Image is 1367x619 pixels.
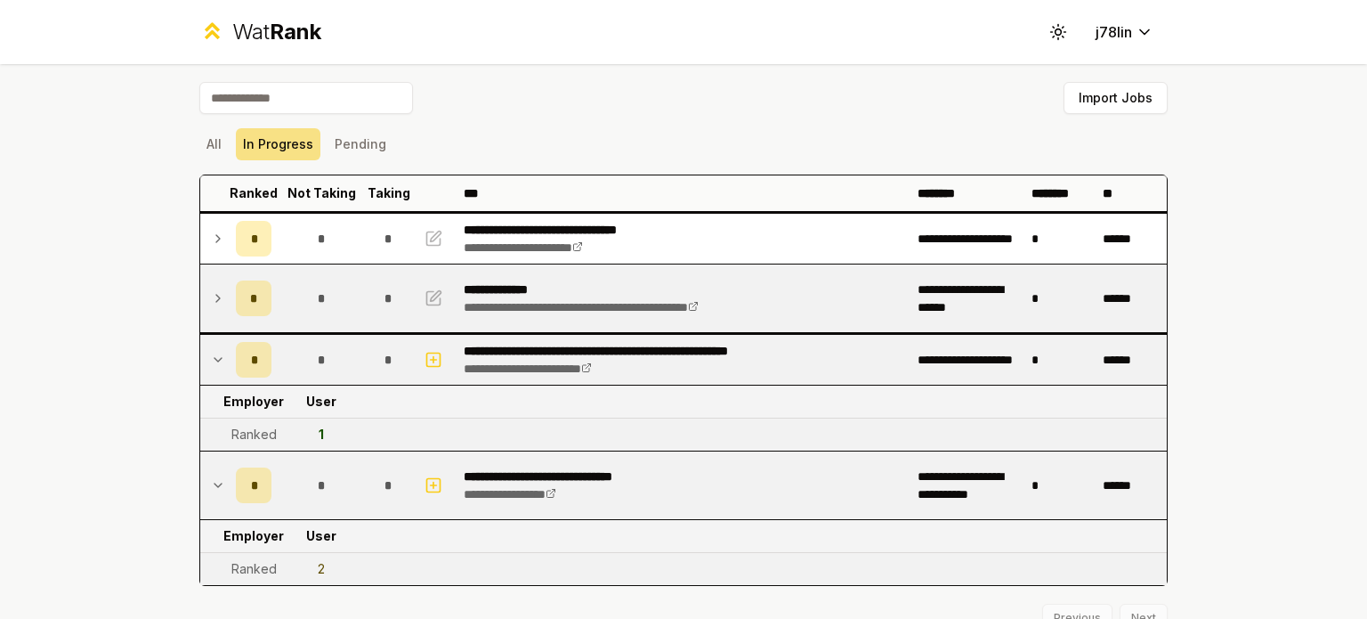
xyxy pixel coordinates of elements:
[231,560,277,578] div: Ranked
[279,520,364,552] td: User
[319,426,324,444] div: 1
[236,128,320,160] button: In Progress
[270,19,321,45] span: Rank
[232,18,321,46] div: Wat
[287,184,356,202] p: Not Taking
[199,18,321,46] a: WatRank
[279,386,364,418] td: User
[231,426,277,444] div: Ranked
[368,184,410,202] p: Taking
[1064,82,1168,114] button: Import Jobs
[1096,21,1132,43] span: j78lin
[229,386,279,418] td: Employer
[230,184,278,202] p: Ranked
[328,128,393,160] button: Pending
[318,560,325,578] div: 2
[229,520,279,552] td: Employer
[199,128,229,160] button: All
[1081,16,1168,48] button: j78lin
